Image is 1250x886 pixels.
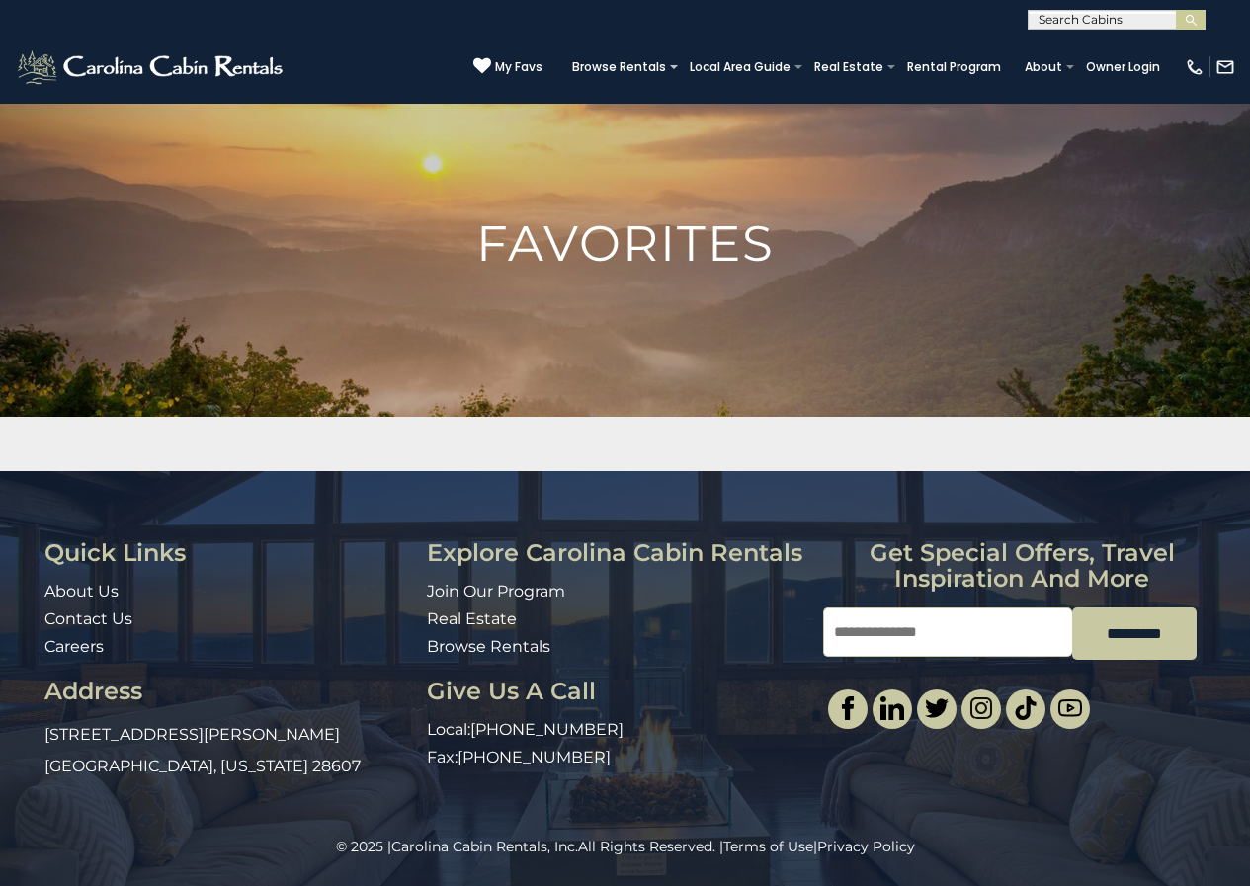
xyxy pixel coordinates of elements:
[427,609,517,628] a: Real Estate
[1185,57,1205,77] img: phone-regular-white.png
[723,838,813,855] a: Terms of Use
[427,747,809,769] p: Fax:
[969,696,993,720] img: instagram-single.svg
[473,57,542,77] a: My Favs
[897,53,1011,81] a: Rental Program
[470,720,624,739] a: [PHONE_NUMBER]
[44,679,412,704] h3: Address
[427,637,550,656] a: Browse Rentals
[336,838,578,855] span: © 2025 |
[1015,53,1072,81] a: About
[44,637,104,656] a: Careers
[823,540,1220,593] h3: Get special offers, travel inspiration and more
[44,609,132,628] a: Contact Us
[817,838,915,855] a: Privacy Policy
[1215,57,1235,77] img: mail-regular-white.png
[427,540,809,566] h3: Explore Carolina Cabin Rentals
[1014,696,1038,720] img: tiktok.svg
[495,58,542,76] span: My Favs
[427,719,809,742] p: Local:
[1076,53,1170,81] a: Owner Login
[925,696,949,720] img: twitter-single.svg
[427,679,809,704] h3: Give Us A Call
[44,719,412,782] p: [STREET_ADDRESS][PERSON_NAME] [GEOGRAPHIC_DATA], [US_STATE] 28607
[44,540,412,566] h3: Quick Links
[562,53,676,81] a: Browse Rentals
[804,53,893,81] a: Real Estate
[880,696,904,720] img: linkedin-single.svg
[458,748,611,766] a: [PHONE_NUMBER]
[391,838,578,855] a: Carolina Cabin Rentals, Inc.
[836,696,860,720] img: facebook-single.svg
[44,582,119,601] a: About Us
[1058,696,1082,720] img: youtube-light.svg
[15,47,289,87] img: White-1-2.png
[680,53,800,81] a: Local Area Guide
[427,582,565,601] a: Join Our Program
[44,837,1206,856] p: All Rights Reserved. | |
